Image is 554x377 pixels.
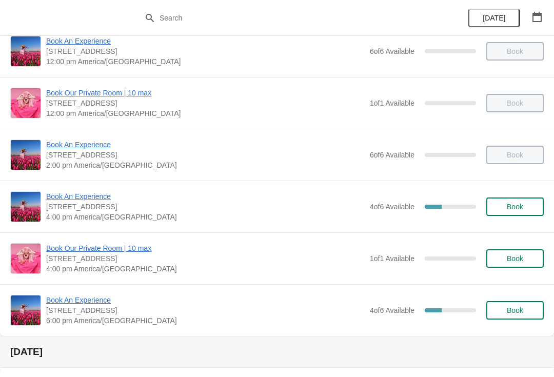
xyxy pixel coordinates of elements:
img: Book An Experience | 1815 North Milwaukee Avenue, Chicago, IL, USA | 12:00 pm America/Chicago [11,36,41,66]
span: Book Our Private Room | 10 max [46,88,365,98]
button: Book [486,249,544,268]
span: 12:00 pm America/[GEOGRAPHIC_DATA] [46,56,365,67]
span: 6 of 6 Available [370,151,414,159]
span: Book [507,254,523,263]
span: 1 of 1 Available [370,99,414,107]
span: 4:00 pm America/[GEOGRAPHIC_DATA] [46,264,365,274]
button: Book [486,301,544,320]
span: [STREET_ADDRESS] [46,253,365,264]
span: Book An Experience [46,295,365,305]
span: [STREET_ADDRESS] [46,46,365,56]
span: [STREET_ADDRESS] [46,305,365,315]
img: Book An Experience | 1815 North Milwaukee Avenue, Chicago, IL, USA | 6:00 pm America/Chicago [11,295,41,325]
span: [STREET_ADDRESS] [46,98,365,108]
span: 12:00 pm America/[GEOGRAPHIC_DATA] [46,108,365,118]
span: 4 of 6 Available [370,306,414,314]
img: Book An Experience | 1815 North Milwaukee Avenue, Chicago, IL, USA | 2:00 pm America/Chicago [11,140,41,170]
span: Book An Experience [46,36,365,46]
span: Book Our Private Room | 10 max [46,243,365,253]
span: [STREET_ADDRESS] [46,202,365,212]
span: Book An Experience [46,191,365,202]
span: 2:00 pm America/[GEOGRAPHIC_DATA] [46,160,365,170]
span: 6 of 6 Available [370,47,414,55]
span: 4 of 6 Available [370,203,414,211]
button: Book [486,197,544,216]
img: Book Our Private Room | 10 max | 1815 N. Milwaukee Ave., Chicago, IL 60647 | 12:00 pm America/Chi... [11,88,41,118]
span: Book [507,306,523,314]
img: Book Our Private Room | 10 max | 1815 N. Milwaukee Ave., Chicago, IL 60647 | 4:00 pm America/Chicago [11,244,41,273]
span: [DATE] [483,14,505,22]
img: Book An Experience | 1815 North Milwaukee Avenue, Chicago, IL, USA | 4:00 pm America/Chicago [11,192,41,222]
button: [DATE] [468,9,520,27]
span: 6:00 pm America/[GEOGRAPHIC_DATA] [46,315,365,326]
span: [STREET_ADDRESS] [46,150,365,160]
span: Book An Experience [46,140,365,150]
h2: [DATE] [10,347,544,357]
span: Book [507,203,523,211]
span: 1 of 1 Available [370,254,414,263]
input: Search [159,9,415,27]
span: 4:00 pm America/[GEOGRAPHIC_DATA] [46,212,365,222]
